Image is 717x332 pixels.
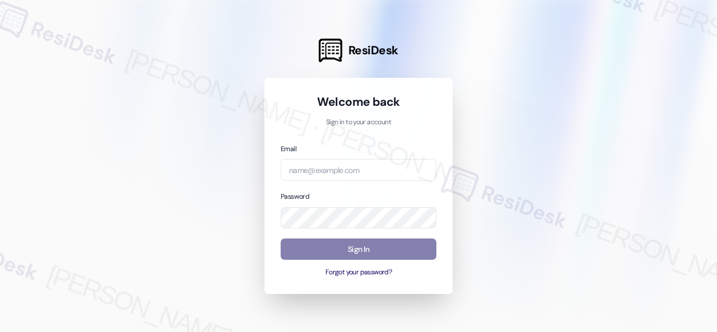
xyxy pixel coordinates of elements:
button: Forgot your password? [281,268,436,278]
button: Sign In [281,239,436,260]
p: Sign in to your account [281,118,436,128]
label: Password [281,192,309,201]
h1: Welcome back [281,94,436,110]
span: ResiDesk [348,43,398,58]
input: name@example.com [281,159,436,181]
img: ResiDesk Logo [319,39,342,62]
label: Email [281,144,296,153]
